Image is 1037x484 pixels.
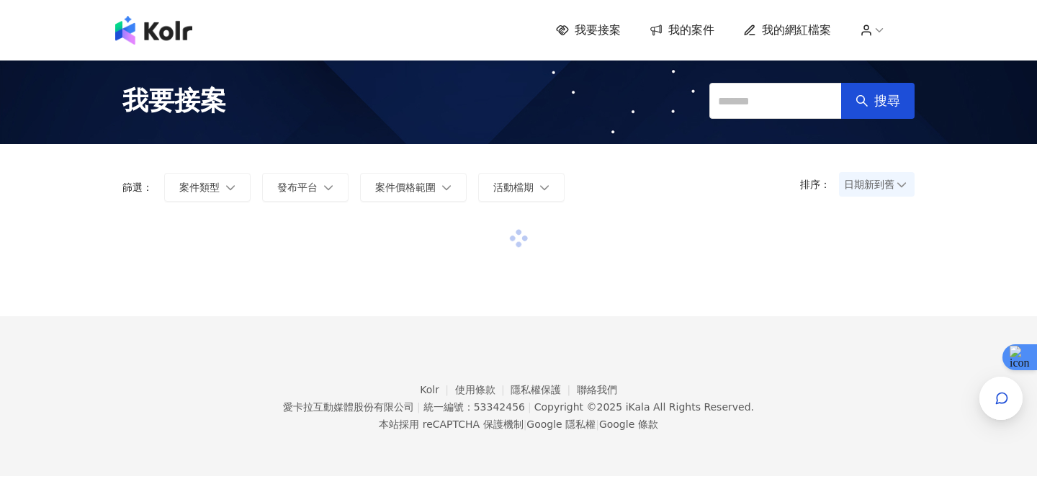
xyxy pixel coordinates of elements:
[575,22,621,38] span: 我要接案
[524,418,527,430] span: |
[856,94,868,107] span: search
[874,93,900,109] span: 搜尋
[743,22,831,38] a: 我的網紅檔案
[423,401,525,413] div: 統一編號：53342456
[262,173,349,202] button: 發布平台
[626,401,650,413] a: iKala
[668,22,714,38] span: 我的案件
[164,173,251,202] button: 案件類型
[115,16,192,45] img: logo
[122,181,153,193] p: 篩選：
[528,401,531,413] span: |
[179,181,220,193] span: 案件類型
[493,181,534,193] span: 活動檔期
[526,418,596,430] a: Google 隱私權
[455,384,511,395] a: 使用條款
[277,181,318,193] span: 發布平台
[599,418,658,430] a: Google 條款
[596,418,599,430] span: |
[379,416,657,433] span: 本站採用 reCAPTCHA 保護機制
[844,174,910,195] span: 日期新到舊
[478,173,565,202] button: 活動檔期
[841,83,915,119] button: 搜尋
[556,22,621,38] a: 我要接案
[511,384,577,395] a: 隱私權保護
[283,401,414,413] div: 愛卡拉互動媒體股份有限公司
[417,401,421,413] span: |
[650,22,714,38] a: 我的案件
[800,179,839,190] p: 排序：
[762,22,831,38] span: 我的網紅檔案
[577,384,617,395] a: 聯絡我們
[375,181,436,193] span: 案件價格範圍
[122,83,226,119] span: 我要接案
[420,384,454,395] a: Kolr
[360,173,467,202] button: 案件價格範圍
[534,401,754,413] div: Copyright © 2025 All Rights Reserved.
